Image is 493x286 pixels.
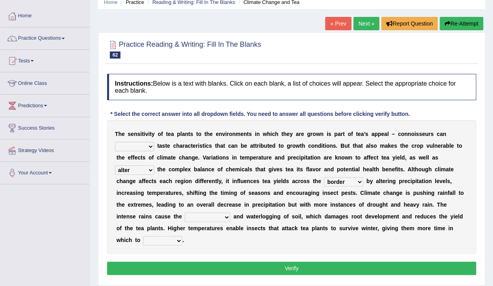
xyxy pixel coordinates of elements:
b: s [190,131,193,137]
b: w [263,131,267,137]
b: d [402,154,405,161]
b: p [177,131,180,137]
b: o [292,143,296,149]
b: n [232,131,236,137]
a: Strategy Videos [0,139,90,159]
b: a [182,131,185,137]
b: e [358,131,361,137]
b: e [242,154,245,161]
b: h [283,131,287,137]
b: c [272,131,275,137]
b: i [304,154,306,161]
b: o [357,154,361,161]
b: n [407,131,411,137]
b: a [231,143,234,149]
b: u [429,143,433,149]
b: l [433,143,434,149]
b: r [227,131,229,137]
b: d [272,143,276,149]
b: i [140,131,142,137]
a: Next » [353,17,379,30]
b: t [196,131,198,137]
b: t [202,143,204,149]
b: t [348,143,350,149]
b: n [320,131,324,137]
b: n [317,154,321,161]
a: Practice Questions [0,27,90,47]
b: o [314,154,317,161]
b: r [196,143,198,149]
b: a [358,143,361,149]
button: Re-Attempt [440,17,483,30]
b: a [185,143,188,149]
b: e [383,154,386,161]
b: t [261,154,263,161]
b: n [315,143,318,149]
b: i [211,154,213,161]
b: p [334,131,338,137]
b: o [219,154,223,161]
b: t [300,143,302,149]
b: i [327,131,328,137]
b: u [264,143,267,149]
b: ’ [364,131,365,137]
b: i [395,154,397,161]
a: Your Account [0,162,90,181]
b: p [420,143,424,149]
b: l [369,143,370,149]
b: h [275,131,278,137]
b: t [157,143,159,149]
b: c [157,154,160,161]
b: a [296,131,299,137]
b: e [240,131,244,137]
b: o [373,143,377,149]
b: t [400,143,402,149]
b: t [171,154,173,161]
b: n [443,131,446,137]
b: t [306,154,307,161]
b: r [441,143,443,149]
b: t [457,143,459,149]
b: n [134,131,137,137]
b: a [159,143,162,149]
b: i [232,154,233,161]
b: B [340,143,344,149]
b: t [191,143,193,149]
b: t [240,154,242,161]
b: e [216,131,219,137]
b: i [204,143,206,149]
b: a [185,154,188,161]
b: i [148,131,150,137]
b: w [345,154,349,161]
b: d [281,154,285,161]
b: c [373,154,377,161]
b: t [356,131,358,137]
b: l [387,131,389,137]
b: t [310,154,312,161]
b: f [351,131,353,137]
b: e [269,143,272,149]
b: a [440,131,443,137]
b: i [299,154,301,161]
b: e [451,143,454,149]
b: – [392,131,395,137]
b: a [168,154,171,161]
b: h [217,143,220,149]
b: a [324,154,327,161]
b: t [267,143,269,149]
b: r [209,154,211,161]
b: m [236,131,240,137]
b: o [326,143,329,149]
b: n [329,143,333,149]
b: e [131,131,134,137]
b: c [228,143,231,149]
b: s [249,131,252,137]
b: b [446,143,449,149]
b: u [344,143,348,149]
a: Predictions [0,95,90,114]
button: Verify [107,262,476,275]
div: * Select the correct answer into all dropdown fields. You need to answer all questions before cli... [107,110,413,118]
b: e [173,154,176,161]
b: n [234,143,238,149]
b: i [414,131,416,137]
